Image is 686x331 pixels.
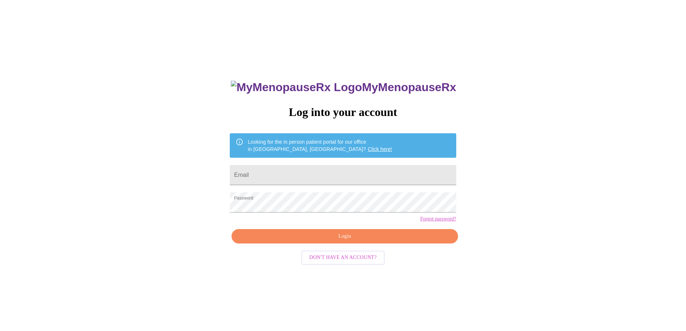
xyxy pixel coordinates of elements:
[232,229,458,244] button: Login
[420,216,456,222] a: Forgot password?
[301,251,385,265] button: Don't have an account?
[231,81,456,94] h3: MyMenopauseRx
[248,135,392,156] div: Looking for the in person patient portal for our office in [GEOGRAPHIC_DATA], [GEOGRAPHIC_DATA]?
[300,254,386,260] a: Don't have an account?
[368,146,392,152] a: Click here!
[240,232,449,241] span: Login
[309,253,377,262] span: Don't have an account?
[231,81,362,94] img: MyMenopauseRx Logo
[230,106,456,119] h3: Log into your account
